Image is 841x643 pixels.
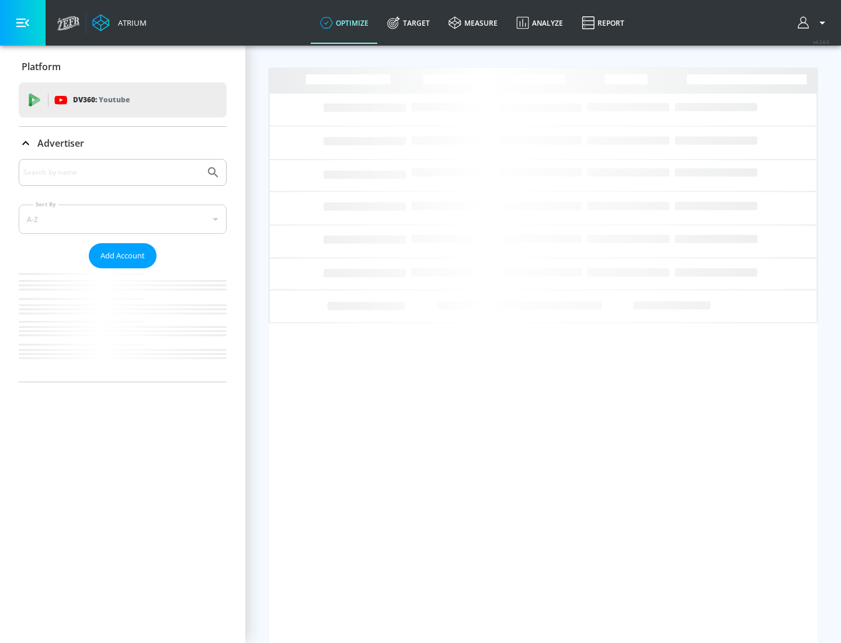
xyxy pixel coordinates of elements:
p: Platform [22,60,61,73]
div: Advertiser [19,159,227,382]
a: Analyze [507,2,572,44]
a: Target [378,2,439,44]
button: Add Account [89,243,157,268]
span: v 4.24.0 [813,39,829,45]
div: Platform [19,50,227,83]
div: DV360: Youtube [19,82,227,117]
a: measure [439,2,507,44]
label: Sort By [33,200,58,208]
nav: list of Advertiser [19,268,227,382]
a: Atrium [92,14,147,32]
a: Report [572,2,634,44]
a: optimize [311,2,378,44]
div: Advertiser [19,127,227,160]
div: A-Z [19,205,227,234]
p: Advertiser [37,137,84,150]
p: Youtube [99,94,130,106]
span: Add Account [100,249,145,262]
p: DV360: [73,94,130,106]
input: Search by name [23,165,200,180]
div: Atrium [113,18,147,28]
